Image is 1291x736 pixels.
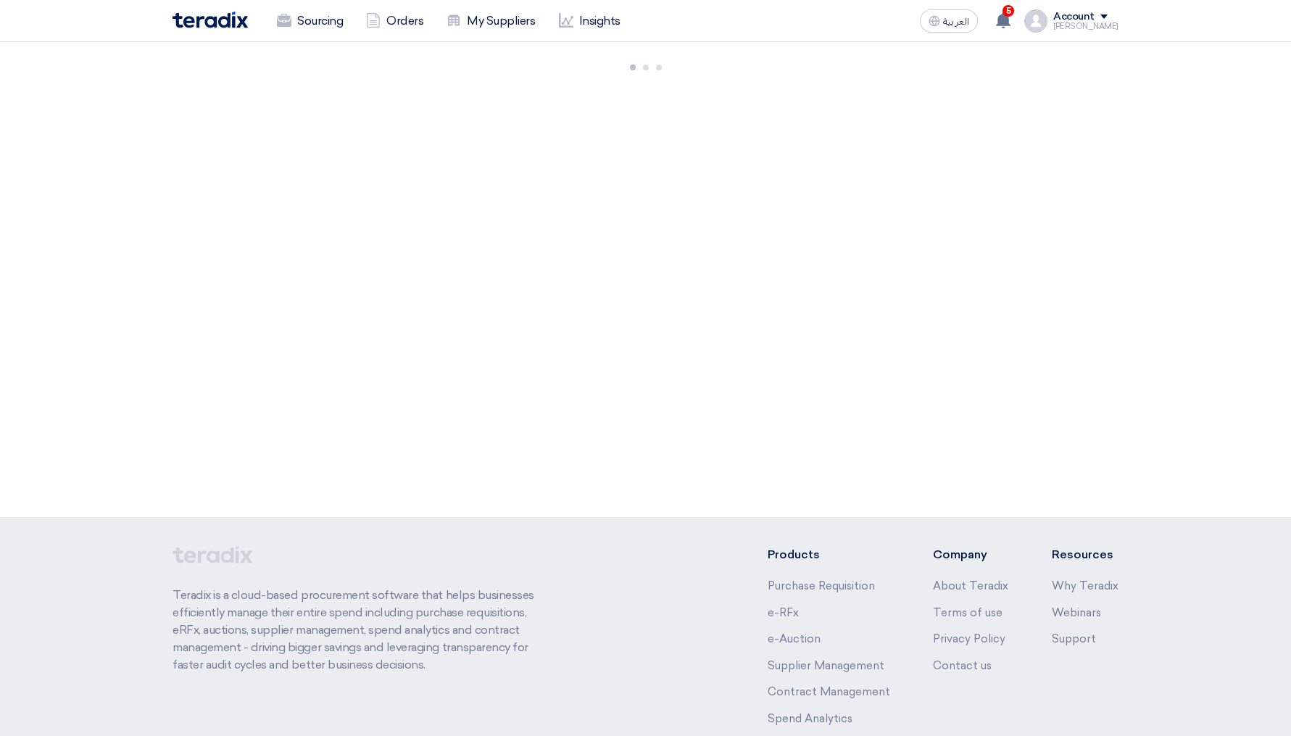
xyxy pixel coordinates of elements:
a: Contact us [933,659,992,672]
a: Spend Analytics [768,712,852,725]
li: Resources [1052,546,1118,563]
a: Supplier Management [768,659,884,672]
a: Orders [354,5,435,37]
a: Sourcing [265,5,354,37]
img: Teradix logo [173,12,248,28]
li: Products [768,546,890,563]
span: العربية [943,17,969,27]
a: Why Teradix [1052,579,1118,592]
a: My Suppliers [435,5,547,37]
a: Contract Management [768,685,890,698]
a: Support [1052,632,1096,645]
a: Terms of use [933,606,1003,619]
a: About Teradix [933,579,1008,592]
a: Webinars [1052,606,1101,619]
a: Purchase Requisition [768,579,875,592]
div: [PERSON_NAME] [1053,22,1118,30]
div: Account [1053,11,1095,23]
img: profile_test.png [1024,9,1047,33]
span: 5 [1003,5,1014,17]
a: Privacy Policy [933,632,1005,645]
button: العربية [920,9,978,33]
a: Insights [547,5,632,37]
a: e-RFx [768,606,799,619]
li: Company [933,546,1008,563]
p: Teradix is a cloud-based procurement software that helps businesses efficiently manage their enti... [173,587,551,674]
a: e-Auction [768,632,821,645]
